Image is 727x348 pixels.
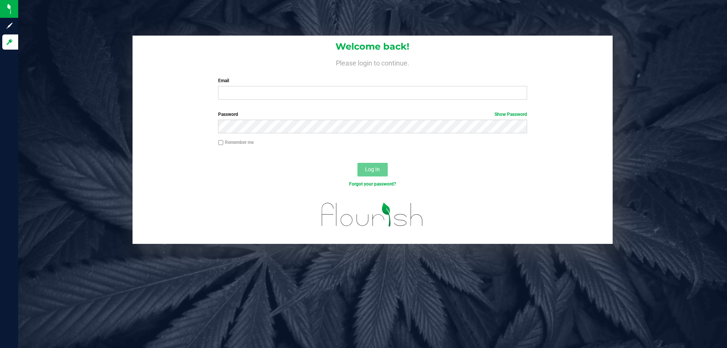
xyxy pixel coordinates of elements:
[6,22,13,30] inline-svg: Sign up
[6,38,13,46] inline-svg: Log in
[357,163,388,176] button: Log In
[312,195,432,234] img: flourish_logo.svg
[218,140,223,145] input: Remember me
[133,42,613,51] h1: Welcome back!
[218,139,254,146] label: Remember me
[218,112,238,117] span: Password
[349,181,396,187] a: Forgot your password?
[365,166,380,172] span: Log In
[495,112,527,117] a: Show Password
[218,77,527,84] label: Email
[133,58,613,67] h4: Please login to continue.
